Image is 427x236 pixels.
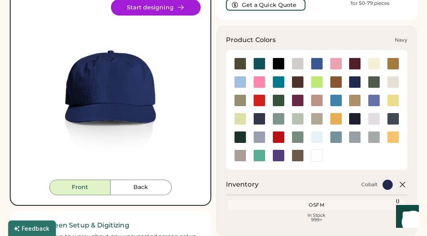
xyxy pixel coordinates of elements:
[20,220,201,230] h2: ✓ Free Screen Setup & Digitizing
[361,181,378,188] div: Cobalt
[229,213,405,222] div: In Stock 999+
[111,180,172,195] button: Back
[226,35,276,45] h3: Product Colors
[388,199,423,234] iframe: Front Chat
[49,180,111,195] button: Front
[395,37,407,43] div: Navy
[226,180,259,189] h2: Inventory
[229,202,405,208] div: OSFM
